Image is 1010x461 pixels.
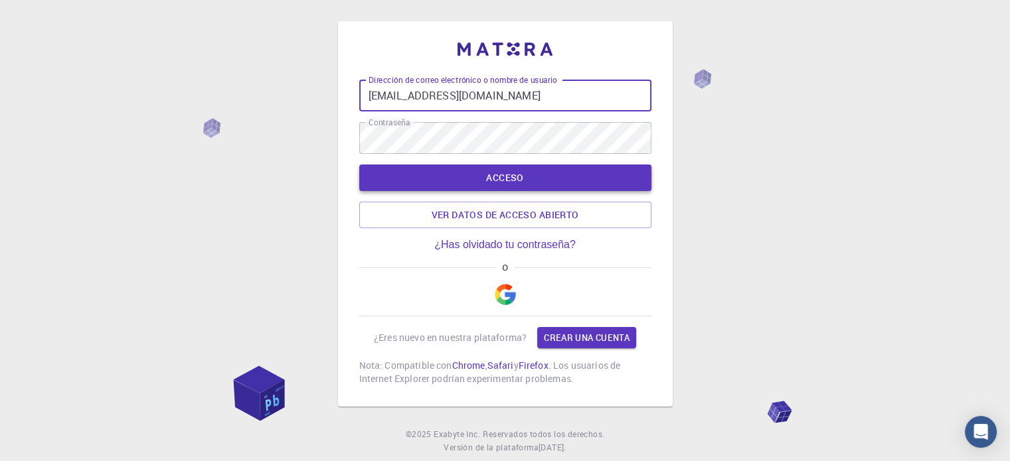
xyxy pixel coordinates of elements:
[564,442,566,452] font: .
[486,171,523,184] font: ACCESO
[965,416,997,448] div: Abrir Intercom Messenger
[374,331,527,344] font: ¿Eres nuevo en nuestra plataforma?
[487,359,514,371] a: Safari
[369,74,557,86] font: Dirección de correo electrónico o nombre de usuario
[537,327,636,348] a: Crear una cuenta
[452,359,485,371] a: Chrome
[513,359,518,371] font: y
[359,202,651,228] a: Ver datos de acceso abierto
[434,428,480,439] font: Exabyte Inc.
[369,117,410,128] font: Contraseña
[519,359,548,371] a: Firefox
[359,359,452,371] font: Nota: Compatible con
[434,428,480,441] a: Exabyte Inc.
[432,208,579,221] font: Ver datos de acceso abierto
[412,428,432,439] font: 2025
[539,441,566,454] a: [DATE].
[359,165,651,191] button: ACCESO
[444,442,539,452] font: Versión de la plataforma
[434,239,576,251] a: ¿Has olvidado tu contraseña?
[406,428,412,439] font: ©
[544,332,630,344] font: Crear una cuenta
[359,359,621,385] font: . Los usuarios de Internet Explorer podrían experimentar problemas.
[539,442,564,452] font: [DATE]
[434,239,576,250] font: ¿Has olvidado tu contraseña?
[502,261,508,273] font: o
[495,284,516,305] img: Google
[483,428,604,439] font: Reservados todos los derechos.
[485,359,487,371] font: ,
